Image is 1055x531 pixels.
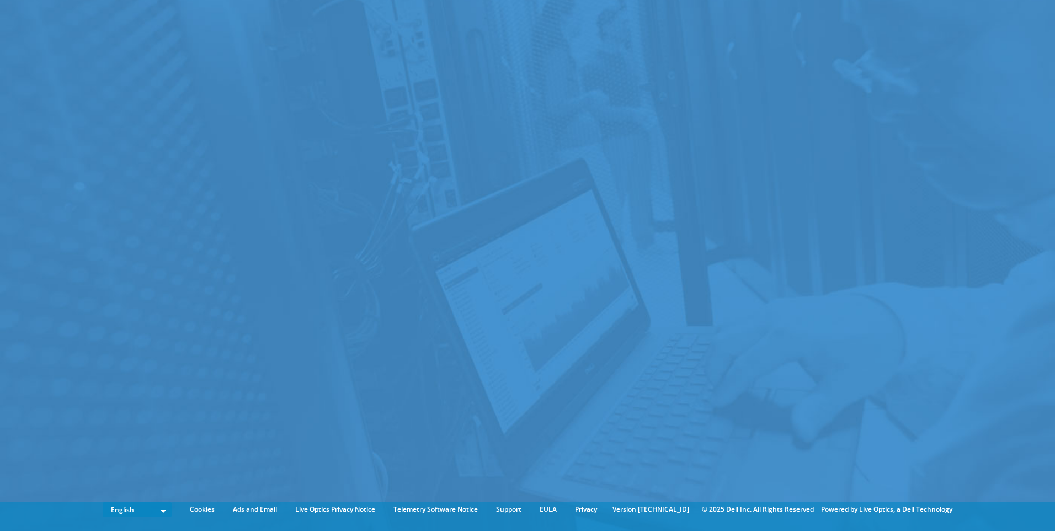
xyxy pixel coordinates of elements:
li: Version [TECHNICAL_ID] [607,503,695,516]
li: © 2025 Dell Inc. All Rights Reserved [696,503,819,516]
a: Live Optics Privacy Notice [287,503,383,516]
a: Ads and Email [225,503,285,516]
li: Powered by Live Optics, a Dell Technology [821,503,952,516]
a: EULA [531,503,565,516]
a: Telemetry Software Notice [385,503,486,516]
a: Privacy [567,503,605,516]
a: Cookies [182,503,223,516]
a: Support [488,503,530,516]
